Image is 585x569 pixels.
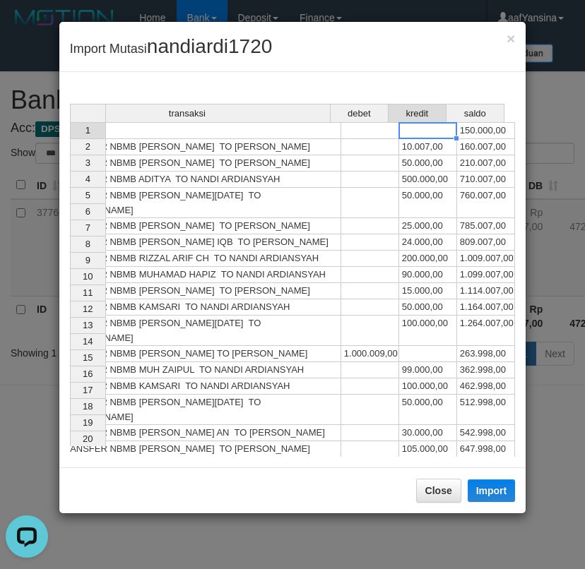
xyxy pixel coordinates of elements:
[399,316,457,346] td: 100.000,00
[399,139,457,155] td: 10.007,00
[85,141,90,152] span: 2
[348,109,371,119] span: debet
[457,188,515,218] td: 760.007,00
[457,122,515,139] td: 150.000,00
[406,109,428,119] span: kredit
[399,378,457,395] td: 100.000,00
[83,304,93,314] span: 12
[55,267,341,283] td: TRANSFER NBMB MUHAMAD HAPIZ TO NANDI ARDIANSYAH
[55,362,341,378] td: TRANSFER NBMB MUH ZAIPUL TO NANDI ARDIANSYAH
[85,174,90,184] span: 4
[457,346,515,362] td: 263.998,00
[55,299,341,316] td: TRANSFER NBMB KAMSARI TO NANDI ARDIANSYAH
[399,299,457,316] td: 50.000,00
[457,251,515,267] td: 1.009.007,00
[85,125,90,136] span: 1
[399,155,457,172] td: 50.000,00
[457,362,515,378] td: 362.998,00
[55,218,341,234] td: TRANSFER NBMB [PERSON_NAME] TO [PERSON_NAME]
[464,109,486,119] span: saldo
[55,378,341,395] td: TRANSFER NBMB KAMSARI TO NANDI ARDIANSYAH
[399,251,457,267] td: 200.000,00
[457,267,515,283] td: 1.099.007,00
[55,188,341,218] td: TRANSFER NBMB [PERSON_NAME][DATE] TO [PERSON_NAME]
[399,172,457,188] td: 500.000,00
[399,283,457,299] td: 15.000,00
[85,157,90,168] span: 3
[55,346,341,362] td: TRANSFER NBMB [PERSON_NAME] TO [PERSON_NAME]
[83,287,93,298] span: 11
[457,139,515,155] td: 160.007,00
[55,155,341,172] td: TRANSFER NBMB [PERSON_NAME] TO [PERSON_NAME]
[55,425,341,441] td: TRANSFER NBMB [PERSON_NAME] AN TO [PERSON_NAME]
[85,255,90,265] span: 9
[83,336,93,347] span: 14
[6,6,48,48] button: Open LiveChat chat widget
[507,30,515,47] span: ×
[399,234,457,251] td: 24.000,00
[457,218,515,234] td: 785.007,00
[457,425,515,441] td: 542.998,00
[85,239,90,249] span: 8
[147,35,273,57] span: nandiardi1720
[85,222,90,233] span: 7
[457,234,515,251] td: 809.007,00
[83,352,93,363] span: 15
[457,172,515,188] td: 710.007,00
[55,139,341,155] td: TRANSFER NBMB [PERSON_NAME] TO [PERSON_NAME]
[55,395,341,425] td: TRANSFER NBMB [PERSON_NAME][DATE] TO [PERSON_NAME]
[341,346,399,362] td: 1.000.009,00
[468,479,516,502] button: Import
[83,417,93,428] span: 19
[83,433,93,444] span: 20
[83,271,93,282] span: 10
[457,395,515,425] td: 512.998,00
[83,369,93,379] span: 16
[399,395,457,425] td: 50.000,00
[457,155,515,172] td: 210.007,00
[457,283,515,299] td: 1.114.007,00
[399,425,457,441] td: 30.000,00
[457,316,515,346] td: 1.264.007,00
[55,172,341,188] td: TRANSFER NBMB ADITYA TO NANDI ARDIANSYAH
[85,190,90,200] span: 5
[70,104,106,122] th: Select whole grid
[83,401,93,412] span: 18
[55,441,341,457] td: TRANSFER NBMB [PERSON_NAME] TO [PERSON_NAME]
[83,320,93,330] span: 13
[399,188,457,218] td: 50.000,00
[85,206,90,217] span: 6
[457,378,515,395] td: 462.998,00
[55,234,341,251] td: TRANSFER NBMB [PERSON_NAME] IQB TO [PERSON_NAME]
[416,479,461,503] button: Close
[55,122,341,139] td: Saldo Awal
[507,31,515,46] button: Close
[399,218,457,234] td: 25.000,00
[457,299,515,316] td: 1.164.007,00
[55,316,341,346] td: TRANSFER NBMB [PERSON_NAME][DATE] TO [PERSON_NAME]
[169,109,206,119] span: transaksi
[83,385,93,395] span: 17
[70,42,273,56] span: Import Mutasi
[399,441,457,457] td: 105.000,00
[399,267,457,283] td: 90.000,00
[399,362,457,378] td: 99.000,00
[55,283,341,299] td: TRANSFER NBMB [PERSON_NAME] TO [PERSON_NAME]
[55,251,341,267] td: TRANSFER NBMB RIZZAL ARIF CH TO NANDI ARDIANSYAH
[457,441,515,457] td: 647.998,00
